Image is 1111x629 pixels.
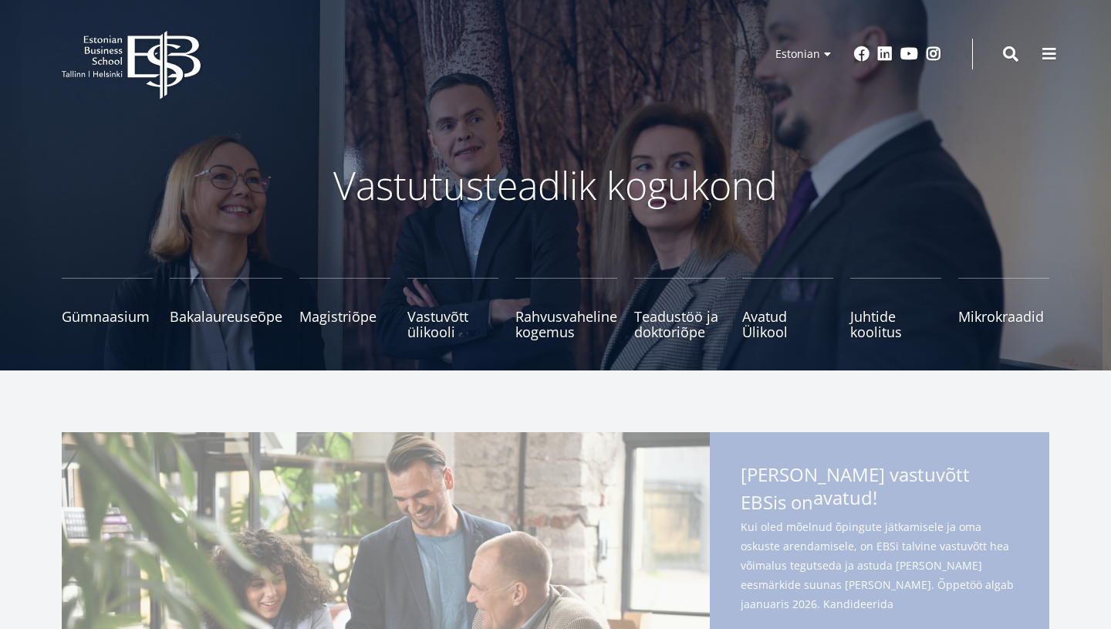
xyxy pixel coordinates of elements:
[850,278,941,340] a: Juhtide koolitus
[515,278,617,340] a: Rahvusvaheline kogemus
[299,309,390,324] span: Magistriõpe
[958,309,1049,324] span: Mikrokraadid
[813,486,877,509] span: avatud!
[877,46,893,62] a: Linkedin
[850,309,941,340] span: Juhtide koolitus
[407,278,498,340] a: Vastuvõtt ülikooli
[634,278,725,340] a: Teadustöö ja doktoriõpe
[407,309,498,340] span: Vastuvõtt ülikooli
[742,278,833,340] a: Avatud Ülikool
[147,162,964,208] p: Vastutusteadlik kogukond
[170,278,282,340] a: Bakalaureuseõpe
[515,309,617,340] span: Rahvusvaheline kogemus
[62,309,153,324] span: Gümnaasium
[854,46,870,62] a: Facebook
[634,309,725,340] span: Teadustöö ja doktoriõpe
[741,463,1018,514] span: [PERSON_NAME] vastuvõtt EBSis on
[742,309,833,340] span: Avatud Ülikool
[299,278,390,340] a: Magistriõpe
[62,278,153,340] a: Gümnaasium
[926,46,941,62] a: Instagram
[900,46,918,62] a: Youtube
[958,278,1049,340] a: Mikrokraadid
[170,309,282,324] span: Bakalaureuseõpe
